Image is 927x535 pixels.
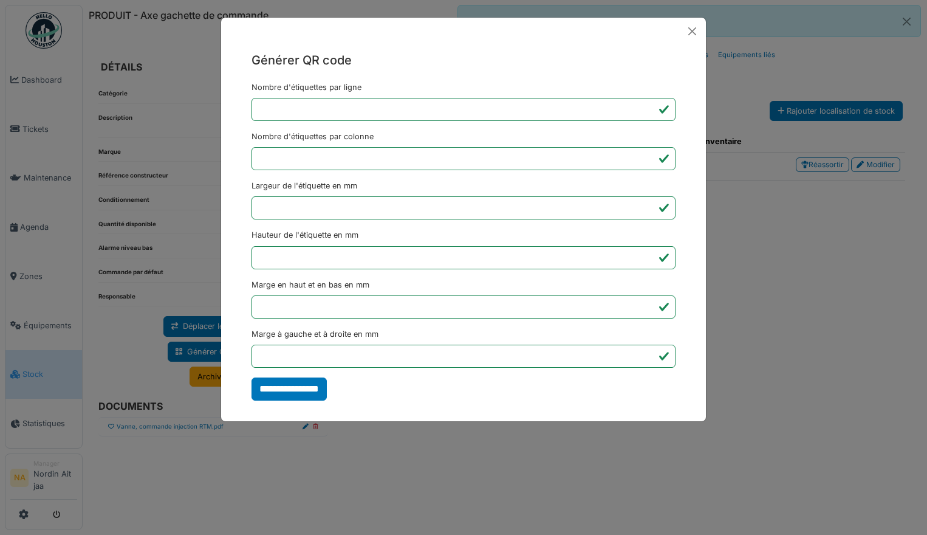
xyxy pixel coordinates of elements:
label: Nombre d'étiquettes par colonne [251,131,374,142]
h5: Générer QR code [251,51,676,69]
label: Nombre d'étiquettes par ligne [251,81,361,93]
button: Close [683,22,701,40]
label: Largeur de l'étiquette en mm [251,180,357,192]
label: Hauteur de l'étiquette en mm [251,229,358,241]
label: Marge à gauche et à droite en mm [251,328,378,340]
label: Marge en haut et en bas en mm [251,279,369,291]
